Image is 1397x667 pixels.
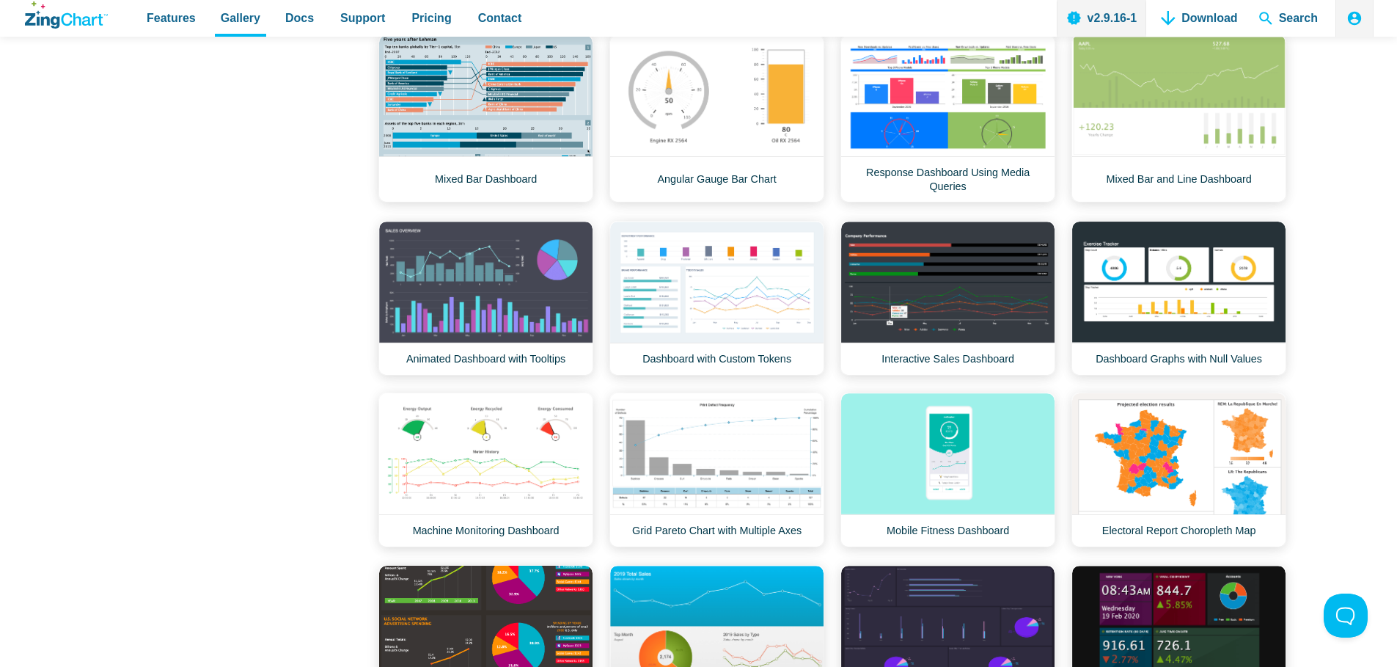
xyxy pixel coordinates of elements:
a: Machine Monitoring Dashboard [378,393,593,547]
a: Mobile Fitness Dashboard [840,393,1055,547]
a: Mixed Bar Dashboard [378,34,593,203]
a: Electoral Report Choropleth Map [1071,393,1286,547]
a: Animated Dashboard with Tooltips [378,221,593,376]
span: Support [340,8,385,28]
span: Pricing [411,8,451,28]
span: Features [147,8,196,28]
a: Grid Pareto Chart with Multiple Axes [609,393,824,547]
a: Angular Gauge Bar Chart [609,34,824,203]
a: Mixed Bar and Line Dashboard [1071,34,1286,203]
span: Contact [478,8,522,28]
span: Gallery [221,8,260,28]
a: Response Dashboard Using Media Queries [840,34,1055,203]
a: ZingChart Logo. Click to return to the homepage [25,1,108,29]
a: Dashboard Graphs with Null Values [1071,221,1286,376]
a: Interactive Sales Dashboard [840,221,1055,376]
a: Dashboard with Custom Tokens [609,221,824,376]
iframe: Toggle Customer Support [1324,594,1368,638]
span: Docs [285,8,314,28]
